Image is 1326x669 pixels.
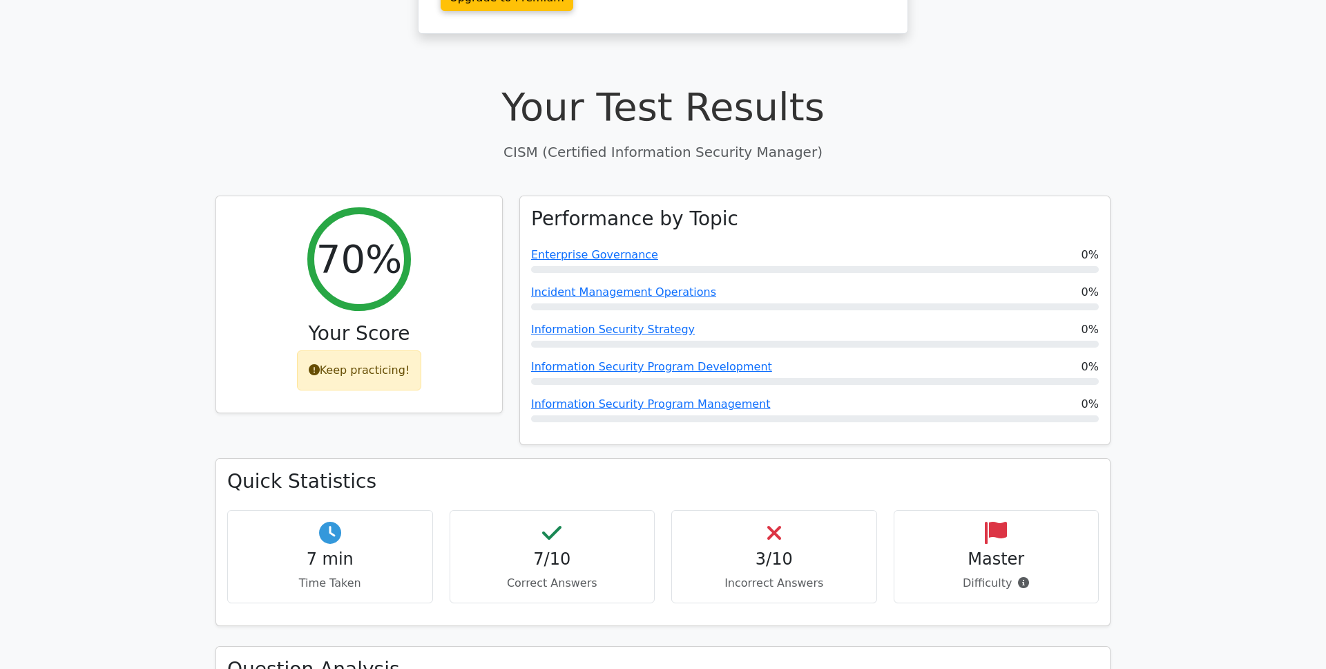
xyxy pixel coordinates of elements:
h3: Performance by Topic [531,207,738,231]
span: 0% [1082,321,1099,338]
h1: Your Test Results [215,84,1111,130]
span: 0% [1082,359,1099,375]
span: 0% [1082,396,1099,413]
div: Keep practicing! [297,350,422,390]
p: Incorrect Answers [683,575,865,592]
h4: 3/10 [683,549,865,569]
a: Information Security Program Development [531,360,772,373]
h4: 7 min [239,549,421,569]
h4: Master [905,549,1088,569]
p: CISM (Certified Information Security Manager) [215,142,1111,162]
h3: Quick Statistics [227,470,1099,493]
a: Information Security Program Management [531,397,770,411]
h4: 7/10 [461,549,644,569]
h2: 70% [316,236,402,282]
span: 0% [1082,284,1099,301]
h3: Your Score [227,322,491,346]
a: Enterprise Governance [531,248,658,261]
p: Time Taken [239,575,421,592]
a: Incident Management Operations [531,285,716,299]
a: Information Security Strategy [531,323,695,336]
p: Correct Answers [461,575,644,592]
p: Difficulty [905,575,1088,592]
span: 0% [1082,247,1099,263]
